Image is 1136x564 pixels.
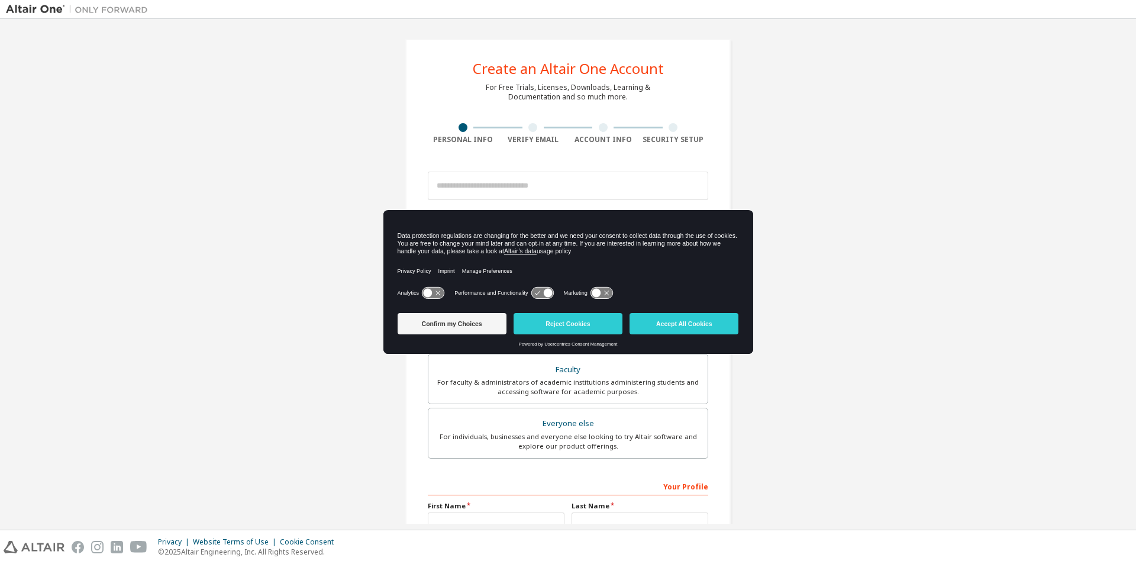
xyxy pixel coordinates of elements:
div: Privacy [158,537,193,547]
img: Altair One [6,4,154,15]
img: youtube.svg [130,541,147,553]
div: Account Info [568,135,638,144]
div: Everyone else [435,415,701,432]
div: Personal Info [428,135,498,144]
div: Create an Altair One Account [473,62,664,76]
div: For faculty & administrators of academic institutions administering students and accessing softwa... [435,378,701,397]
p: © 2025 Altair Engineering, Inc. All Rights Reserved. [158,547,341,557]
div: Security Setup [638,135,709,144]
img: linkedin.svg [111,541,123,553]
label: Last Name [572,501,708,511]
img: instagram.svg [91,541,104,553]
div: Website Terms of Use [193,537,280,547]
img: facebook.svg [72,541,84,553]
img: altair_logo.svg [4,541,64,553]
div: Cookie Consent [280,537,341,547]
div: For Free Trials, Licenses, Downloads, Learning & Documentation and so much more. [486,83,650,102]
div: Your Profile [428,476,708,495]
div: For individuals, businesses and everyone else looking to try Altair software and explore our prod... [435,432,701,451]
label: First Name [428,501,564,511]
div: Faculty [435,362,701,378]
div: Verify Email [498,135,569,144]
